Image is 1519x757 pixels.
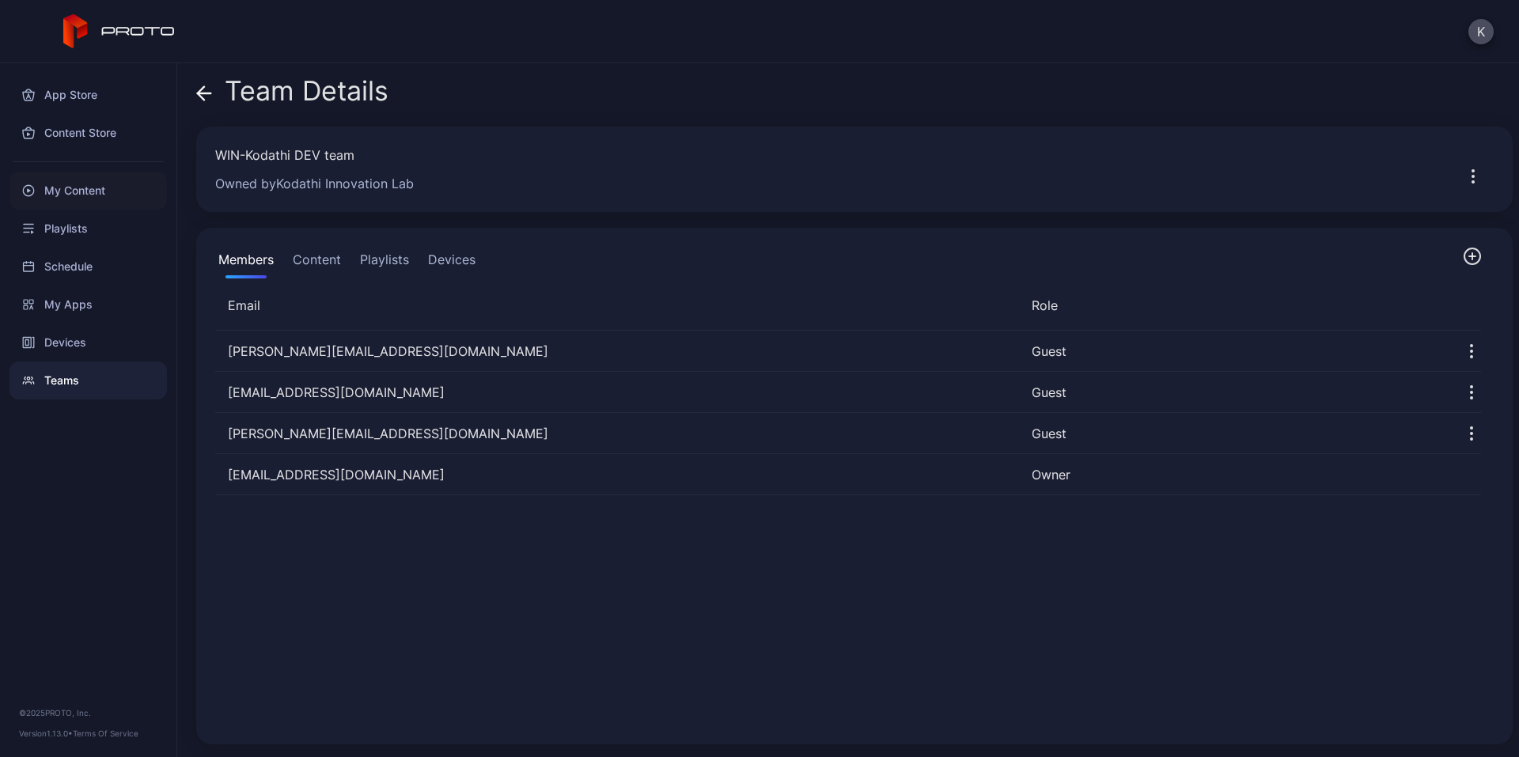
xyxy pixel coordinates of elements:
[9,361,167,399] a: Teams
[357,247,412,278] button: Playlists
[9,286,167,324] a: My Apps
[215,424,1019,443] div: michael.durairaj1@wipro.com
[1032,342,1427,361] div: Guest
[215,342,1019,361] div: vivek.d36@wipro.com
[1468,19,1494,44] button: K
[215,146,1434,165] div: WIN-Kodathi DEV team
[9,324,167,361] a: Devices
[215,174,1434,193] div: Owned by Kodathi Innovation Lab
[9,210,167,248] a: Playlists
[290,247,344,278] button: Content
[9,76,167,114] a: App Store
[215,247,277,278] button: Members
[215,383,1019,402] div: billa.venkataprasad1@wipro.com
[425,247,479,278] button: Devices
[215,465,1019,484] div: lab45innovationhub@gmail.com
[1032,296,1427,315] div: Role
[228,296,1019,315] div: Email
[73,729,138,738] a: Terms Of Service
[19,706,157,719] div: © 2025 PROTO, Inc.
[1032,383,1427,402] div: Guest
[9,114,167,152] a: Content Store
[19,729,73,738] span: Version 1.13.0 •
[1032,424,1427,443] div: Guest
[9,172,167,210] a: My Content
[1032,465,1427,484] div: Owner
[196,76,388,114] div: Team Details
[9,248,167,286] a: Schedule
